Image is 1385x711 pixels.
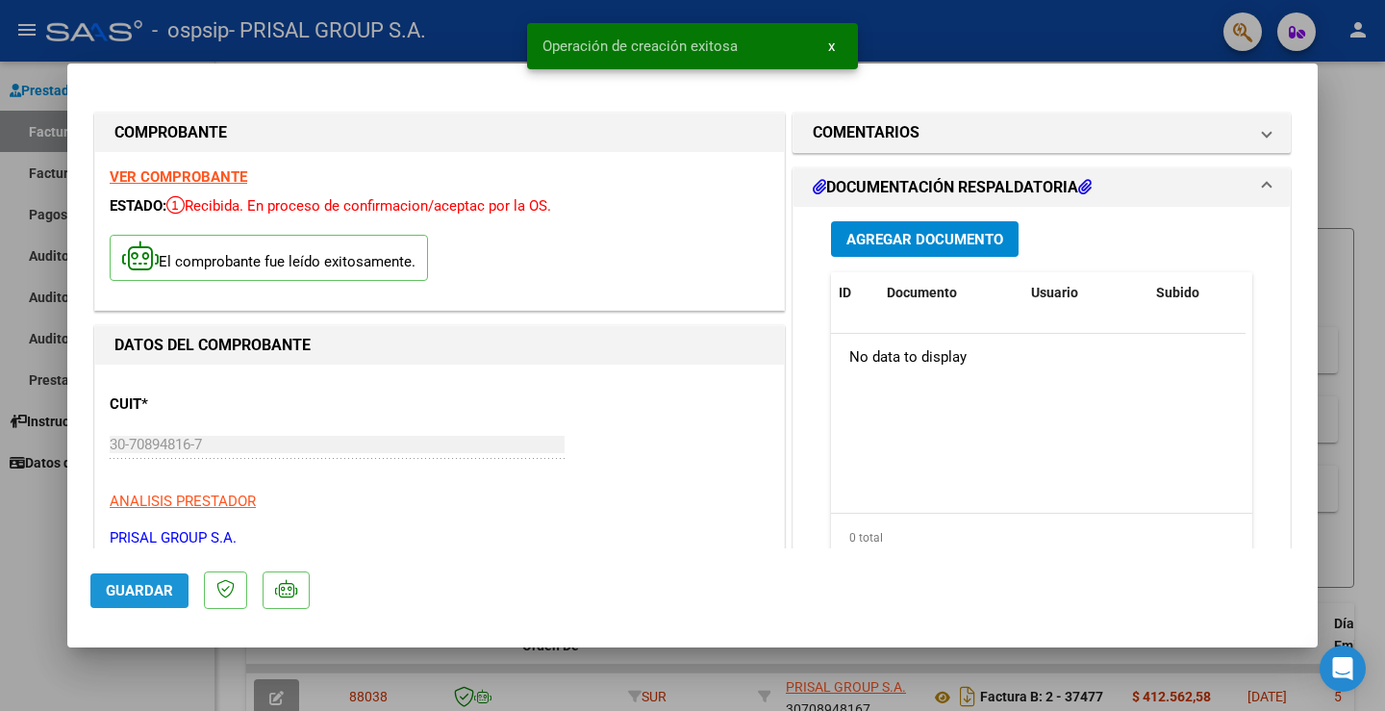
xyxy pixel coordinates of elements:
datatable-header-cell: Acción [1245,272,1341,314]
datatable-header-cell: Usuario [1023,272,1148,314]
span: ANALISIS PRESTADOR [110,493,256,510]
button: Guardar [90,573,189,608]
button: x [813,29,850,63]
span: Operación de creación exitosa [542,37,738,56]
datatable-header-cell: Documento [879,272,1023,314]
datatable-header-cell: Subido [1148,272,1245,314]
p: CUIT [110,394,308,416]
div: DOCUMENTACIÓN RESPALDATORIA [793,207,1290,606]
h1: COMENTARIOS [813,121,919,144]
a: VER COMPROBANTE [110,168,247,186]
strong: DATOS DEL COMPROBANTE [114,336,311,354]
span: Subido [1156,285,1199,300]
mat-expansion-panel-header: DOCUMENTACIÓN RESPALDATORIA [793,168,1290,207]
h1: DOCUMENTACIÓN RESPALDATORIA [813,176,1092,199]
p: El comprobante fue leído exitosamente. [110,235,428,282]
p: PRISAL GROUP S.A. [110,527,769,549]
span: Documento [887,285,957,300]
div: Open Intercom Messenger [1320,646,1366,692]
div: 0 total [831,514,1252,562]
datatable-header-cell: ID [831,272,879,314]
mat-expansion-panel-header: COMENTARIOS [793,114,1290,152]
span: ID [839,285,851,300]
span: Guardar [106,582,173,599]
strong: COMPROBANTE [114,123,227,141]
span: Recibida. En proceso de confirmacion/aceptac por la OS. [166,197,551,215]
span: x [828,38,835,55]
button: Agregar Documento [831,221,1019,257]
span: ESTADO: [110,197,166,215]
div: No data to display [831,334,1246,382]
span: Agregar Documento [846,231,1003,248]
span: Usuario [1031,285,1078,300]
